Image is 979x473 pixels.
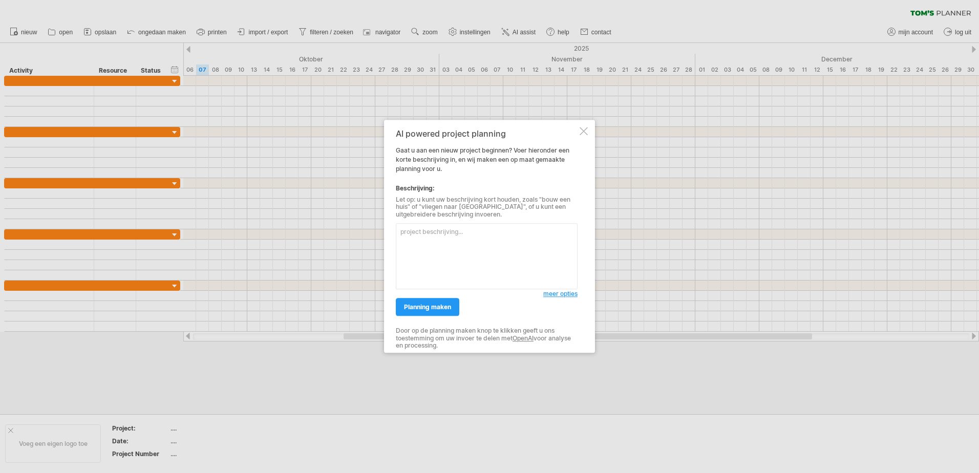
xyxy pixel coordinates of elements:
a: meer opties [543,290,578,299]
div: AI powered project planning [396,129,578,138]
div: Let op: u kunt uw beschrijving kort houden, zoals "bouw een huis" of "vliegen naar [GEOGRAPHIC_DA... [396,196,578,218]
div: Gaat u aan een nieuw project beginnen? Voer hieronder een korte beschrijving in, en wij maken een... [396,129,578,343]
a: OpenAI [513,334,534,342]
span: meer opties [543,290,578,298]
a: planning maken [396,298,459,316]
div: Door op de planning maken knop te klikken geeft u ons toestemming om uw invoer te delen met voor ... [396,328,578,350]
div: Beschrijving: [396,184,578,193]
span: planning maken [404,304,451,311]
